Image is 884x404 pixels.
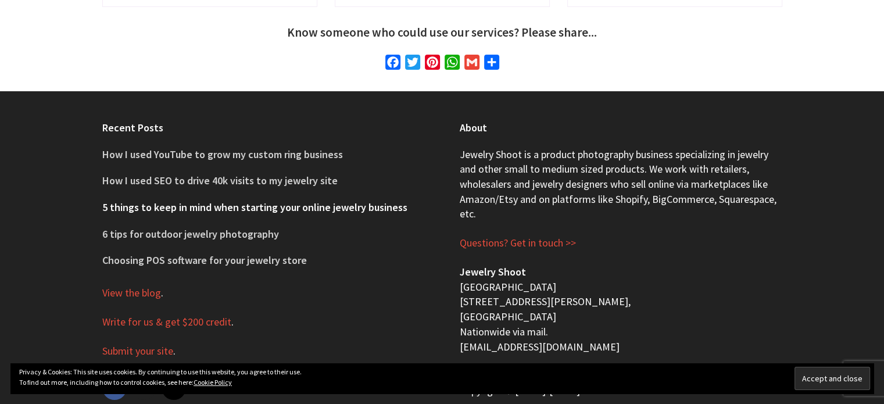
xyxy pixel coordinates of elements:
a: Twitter [403,55,423,74]
a: WhatsApp [442,55,462,74]
b: Jewelry Shoot [460,265,526,278]
h3: Know someone who could use our services? Please share... [102,24,782,41]
h4: Recent Posts [102,120,425,135]
input: Accept and close [794,367,870,390]
a: Cookie Policy [194,378,232,387]
a: Facebook [383,55,403,74]
p: . [102,285,425,301]
a: How I used YouTube to grow my custom ring business [102,148,343,161]
a: 5 things to keep in mind when starting your online jewelry business [102,201,407,214]
a: Gmail [462,55,482,74]
p: . [102,314,425,330]
a: Write for us & get $200 credit [102,315,231,329]
div: Privacy & Cookies: This site uses cookies. By continuing to use this website, you agree to their ... [10,363,874,394]
a: Submit your site [102,344,173,358]
p: Jewelry Shoot is a product photography business specializing in jewelry and other small to medium... [460,147,782,222]
a: 6 tips for outdoor jewelry photography [102,227,279,241]
a: View the blog [102,286,161,300]
p: [GEOGRAPHIC_DATA] [STREET_ADDRESS][PERSON_NAME], [GEOGRAPHIC_DATA] Nationwide via mail. [EMAIL_AD... [460,264,782,354]
a: Choosing POS software for your jewelry store [102,253,307,267]
h4: About [460,120,782,135]
a: Questions? Get in touch >> [460,236,576,250]
a: Share [482,55,502,74]
a: How I used SEO to drive 40k visits to my jewelry site [102,174,338,187]
a: Pinterest [423,55,442,74]
p: . [102,344,425,359]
